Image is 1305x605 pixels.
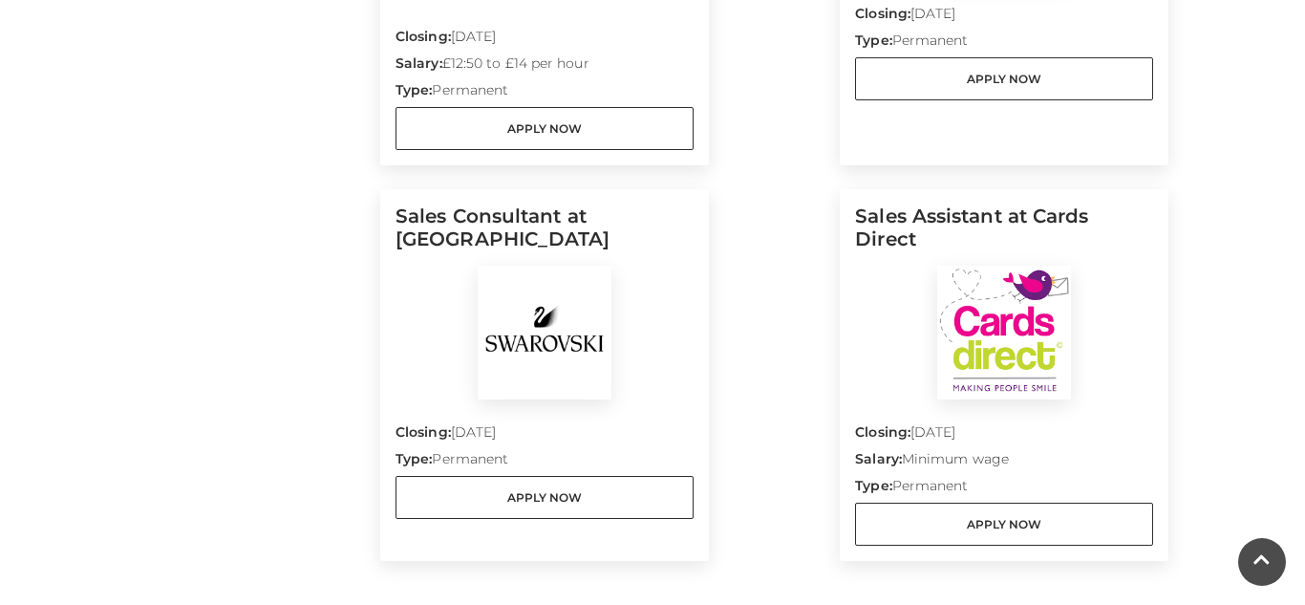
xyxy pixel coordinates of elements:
p: Permanent [855,31,1153,57]
p: [DATE] [396,422,694,449]
strong: Closing: [396,28,451,45]
a: Apply Now [855,503,1153,546]
p: £12:50 to £14 per hour [396,54,694,80]
p: Permanent [855,476,1153,503]
p: Minimum wage [855,449,1153,476]
strong: Closing: [396,423,451,441]
p: [DATE] [855,4,1153,31]
strong: Type: [855,477,891,494]
strong: Closing: [855,423,910,441]
img: Swarovski [478,266,611,400]
p: Permanent [396,449,694,476]
strong: Type: [396,450,432,467]
h5: Sales Consultant at [GEOGRAPHIC_DATA] [396,205,694,266]
strong: Type: [396,81,432,98]
p: Permanent [396,80,694,107]
p: [DATE] [396,27,694,54]
strong: Salary: [855,450,902,467]
a: Apply Now [396,107,694,150]
strong: Type: [855,32,891,49]
strong: Salary: [396,54,442,72]
h5: Sales Assistant at Cards Direct [855,205,1153,266]
p: [DATE] [855,422,1153,449]
img: Cards Direct [937,266,1071,400]
strong: Closing: [855,5,910,22]
a: Apply Now [396,476,694,519]
a: Apply Now [855,57,1153,100]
